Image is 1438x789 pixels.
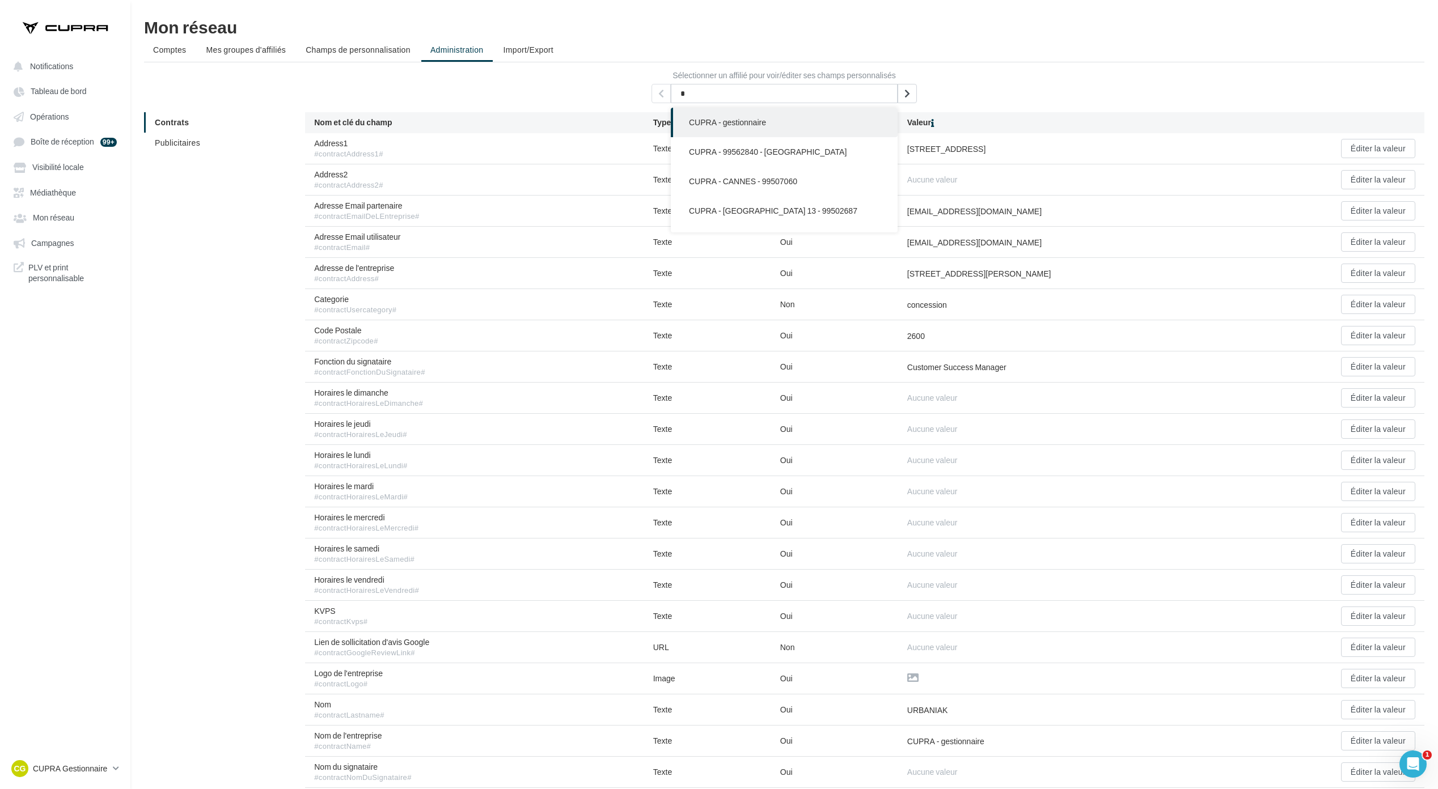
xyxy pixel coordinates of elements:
div: Valeur [907,117,1246,129]
button: CUPRA - [GEOGRAPHIC_DATA] 13 - 99502687 [671,196,898,226]
span: Aucune valeur [907,424,958,434]
span: Aucune valeur [907,175,958,184]
button: Notifications [7,56,119,76]
div: Non [780,299,907,310]
div: #contractHorairesLeVendredi# [314,586,419,596]
a: Mon réseau [7,207,124,227]
span: Categorie [314,294,396,315]
div: #contractEmailDeLEntreprise# [314,211,419,222]
p: CUPRA Gestionnaire [33,763,108,774]
div: Oui [780,766,907,778]
div: URBANIAK [907,705,948,716]
span: Aucune valeur [907,642,958,652]
div: #contractHorairesLeMercredi# [314,523,418,533]
button: Éditer la valeur [1341,388,1415,408]
span: Horaires le vendredi [314,574,419,596]
span: CUPRA - 99562840 - [GEOGRAPHIC_DATA] [689,147,847,156]
label: Sélectionner un affilié pour voir/éditer ses champs personnalisés [144,71,1424,79]
span: Boîte de réception [31,137,94,147]
span: Address2 [314,169,383,190]
span: Logo de l'entreprise [314,668,383,689]
a: Boîte de réception 99+ [7,131,124,152]
div: #contractName# [314,741,382,752]
span: CUPRA - CANNES - 99507060 [689,176,797,186]
div: #contractHorairesLeJeudi# [314,430,407,440]
span: Adresse Email partenaire [314,200,419,222]
span: PLV et print personnalisable [28,262,117,284]
div: concession [907,299,947,311]
button: Éditer la valeur [1341,638,1415,657]
span: Aucune valeur [907,517,958,527]
div: Oui [780,361,907,372]
button: Éditer la valeur [1341,451,1415,470]
button: Éditer la valeur [1341,700,1415,719]
div: [EMAIL_ADDRESS][DOMAIN_NAME] [907,237,1042,248]
div: Texte [653,423,780,435]
a: Médiathèque [7,182,124,202]
div: #contractHorairesLeDimanche# [314,398,423,409]
span: Visibilité locale [32,163,84,172]
a: CG CUPRA Gestionnaire [9,758,121,779]
div: Oui [780,517,907,528]
a: PLV et print personnalisable [7,257,124,289]
button: Éditer la valeur [1341,264,1415,283]
span: Address1 [314,138,383,159]
span: Horaires le samedi [314,543,415,565]
button: Éditer la valeur [1341,170,1415,189]
div: #contractHorairesLeLundi# [314,461,407,471]
span: Nom [314,699,384,720]
span: Aucune valeur [907,549,958,558]
button: Éditer la valeur [1341,139,1415,158]
span: Horaires le mardi [314,481,408,502]
div: Texte [653,361,780,372]
div: Image [653,673,780,684]
span: Aucune valeur [907,455,958,465]
div: #contractZipcode# [314,336,378,346]
a: Campagnes [7,232,124,253]
div: CUPRA - gestionnaire [907,736,984,747]
div: Texte [653,268,780,279]
div: #contractAddress2# [314,180,383,190]
span: CUPRA - gestionnaire [689,117,766,127]
div: Oui [780,579,907,591]
span: Champs de personnalisation [306,45,411,54]
div: Customer Success Manager [907,362,1006,373]
div: Oui [780,486,907,497]
div: #contractHorairesLeMardi# [314,492,408,502]
span: Aucune valeur [907,611,958,621]
button: Éditer la valeur [1341,482,1415,501]
span: Médiathèque [30,188,76,197]
button: CUPRA - 99562840 - [GEOGRAPHIC_DATA] [671,137,898,167]
div: Oui [780,236,907,248]
span: Horaires le dimanche [314,387,423,409]
div: Nom et clé du champ [314,117,653,129]
div: Texte [653,299,780,310]
div: Texte [653,766,780,778]
span: Campagnes [31,238,74,248]
span: Opérations [30,112,69,121]
div: Oui [780,704,907,715]
div: #contractFonctionDuSignataire# [314,367,425,377]
a: Tableau de bord [7,80,124,101]
button: Éditer la valeur [1341,513,1415,532]
div: Texte [653,579,780,591]
div: [EMAIL_ADDRESS][DOMAIN_NAME] [907,206,1042,217]
div: [STREET_ADDRESS][PERSON_NAME] [907,268,1051,279]
span: Publicitaires [155,138,200,147]
span: Code Postale [314,325,378,346]
button: Éditer la valeur [1341,201,1415,220]
span: Import/Export [504,45,554,54]
span: Tableau de bord [31,87,87,96]
div: Texte [653,486,780,497]
div: Texte [653,330,780,341]
span: Adresse Email utilisateur [314,231,400,253]
a: Visibilité locale [7,156,124,177]
button: Éditer la valeur [1341,606,1415,626]
div: Texte [653,548,780,559]
div: Oui [780,673,907,684]
div: Oui [780,268,907,279]
span: Aucune valeur [907,580,958,589]
button: Éditer la valeur [1341,762,1415,782]
span: Mes groupes d'affiliés [206,45,286,54]
div: #contractKvps# [314,617,367,627]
